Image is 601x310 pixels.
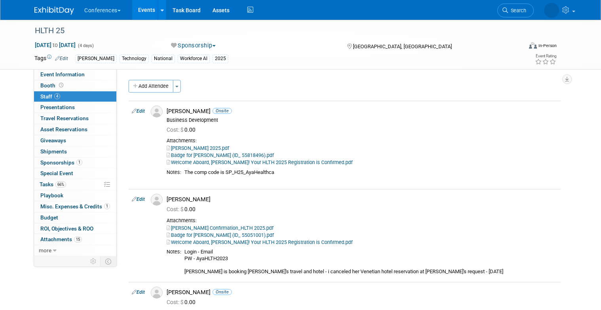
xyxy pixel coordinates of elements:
[167,152,274,158] a: Badge for [PERSON_NAME] (ID_ 55818496).pdf
[34,69,116,80] a: Event Information
[151,194,163,206] img: Associate-Profile-5.png
[76,159,82,165] span: 1
[40,71,85,77] span: Event Information
[167,206,199,212] span: 0.00
[40,104,75,110] span: Presentations
[167,117,557,123] div: Business Development
[104,203,110,209] span: 1
[167,206,184,212] span: Cost: $
[167,289,557,296] div: [PERSON_NAME]
[212,108,232,114] span: Onsite
[178,55,210,63] div: Workforce AI
[167,249,181,255] div: Notes:
[167,225,273,231] a: [PERSON_NAME] Confirmation_HLTH 2025.pdf
[34,168,116,179] a: Special Event
[100,256,117,267] td: Toggle Event Tabs
[497,4,534,17] a: Search
[40,115,89,121] span: Travel Reservations
[167,232,274,238] a: Badge for [PERSON_NAME] (ID_ 55051001).pdf
[167,159,353,165] a: Welcome Aboard, [PERSON_NAME]! Your HLTH 2025 Registration is Confirmed.pdf
[212,289,232,295] span: Onsite
[34,91,116,102] a: Staff4
[40,203,110,210] span: Misc. Expenses & Credits
[39,247,51,253] span: more
[34,245,116,256] a: more
[167,138,557,144] div: Attachments:
[34,42,76,49] span: [DATE] [DATE]
[167,169,181,176] div: Notes:
[34,124,116,135] a: Asset Reservations
[75,55,117,63] div: [PERSON_NAME]
[167,196,557,203] div: [PERSON_NAME]
[34,223,116,234] a: ROI, Objectives & ROO
[132,197,145,202] a: Edit
[151,287,163,299] img: Associate-Profile-5.png
[40,225,93,232] span: ROI, Objectives & ROO
[168,42,219,50] button: Sponsorship
[167,299,184,305] span: Cost: $
[34,157,116,168] a: Sponsorships1
[55,56,68,61] a: Edit
[538,43,557,49] div: In-Person
[34,190,116,201] a: Playbook
[34,113,116,124] a: Travel Reservations
[184,249,557,275] div: Login - Email PW - AyaHLTH2023 [PERSON_NAME] is booking [PERSON_NAME]'s travel and hotel - i canc...
[167,108,557,115] div: [PERSON_NAME]
[151,106,163,117] img: Associate-Profile-5.png
[87,256,100,267] td: Personalize Event Tab Strip
[34,179,116,190] a: Tasks66%
[508,8,526,13] span: Search
[167,217,557,224] div: Attachments:
[40,236,82,242] span: Attachments
[40,181,66,187] span: Tasks
[77,43,94,48] span: (4 days)
[132,108,145,114] a: Edit
[167,127,199,133] span: 0.00
[152,55,175,63] div: National
[184,169,557,182] div: The comp code is SP_H25_AyaHealthca
[167,299,199,305] span: 0.00
[544,3,559,18] img: Stephanie Donley
[51,42,59,48] span: to
[55,181,66,187] span: 66%
[32,24,512,38] div: HLTH 25
[167,127,184,133] span: Cost: $
[34,7,74,15] img: ExhibitDay
[529,42,537,49] img: Format-Inperson.png
[129,80,173,93] button: Add Attendee
[132,289,145,295] a: Edit
[40,82,65,89] span: Booth
[74,236,82,242] span: 15
[40,148,67,155] span: Shipments
[34,135,116,146] a: Giveaways
[40,159,82,166] span: Sponsorships
[34,102,116,113] a: Presentations
[34,146,116,157] a: Shipments
[535,54,556,58] div: Event Rating
[34,212,116,223] a: Budget
[34,234,116,245] a: Attachments15
[40,170,73,176] span: Special Event
[40,192,63,198] span: Playbook
[119,55,149,63] div: Technology
[40,93,60,100] span: Staff
[34,201,116,212] a: Misc. Expenses & Credits1
[40,214,58,221] span: Budget
[212,55,228,63] div: 2025
[40,126,87,132] span: Asset Reservations
[480,41,557,53] div: Event Format
[167,239,353,245] a: Welcome Aboard, [PERSON_NAME]! Your HLTH 2025 Registration is Confirmed.pdf
[167,145,229,151] a: [PERSON_NAME] 2025.pdf
[57,82,65,88] span: Booth not reserved yet
[34,54,68,63] td: Tags
[54,93,60,99] span: 4
[34,80,116,91] a: Booth
[40,137,66,144] span: Giveaways
[353,43,452,49] span: [GEOGRAPHIC_DATA], [GEOGRAPHIC_DATA]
